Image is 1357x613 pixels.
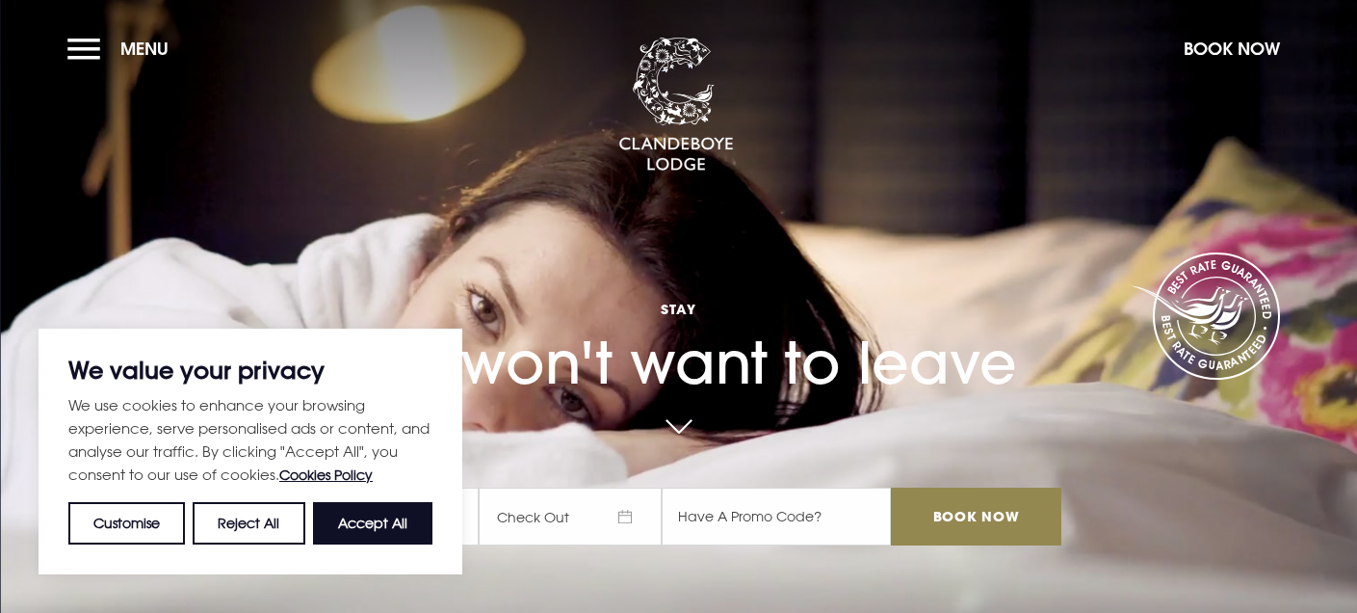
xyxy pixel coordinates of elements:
[313,502,432,545] button: Accept All
[662,488,891,546] input: Have A Promo Code?
[279,466,373,483] a: Cookies Policy
[193,502,304,545] button: Reject All
[296,300,1060,318] span: Stay
[68,359,432,382] p: We value your privacy
[120,38,169,60] span: Menu
[296,260,1060,397] h1: You won't want to leave
[67,28,178,69] button: Menu
[39,329,462,574] div: We value your privacy
[68,502,185,545] button: Customise
[479,488,662,546] span: Check Out
[618,38,734,173] img: Clandeboye Lodge
[1174,28,1290,69] button: Book Now
[891,488,1060,546] input: Book Now
[68,393,432,487] p: We use cookies to enhance your browsing experience, serve personalised ads or content, and analys...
